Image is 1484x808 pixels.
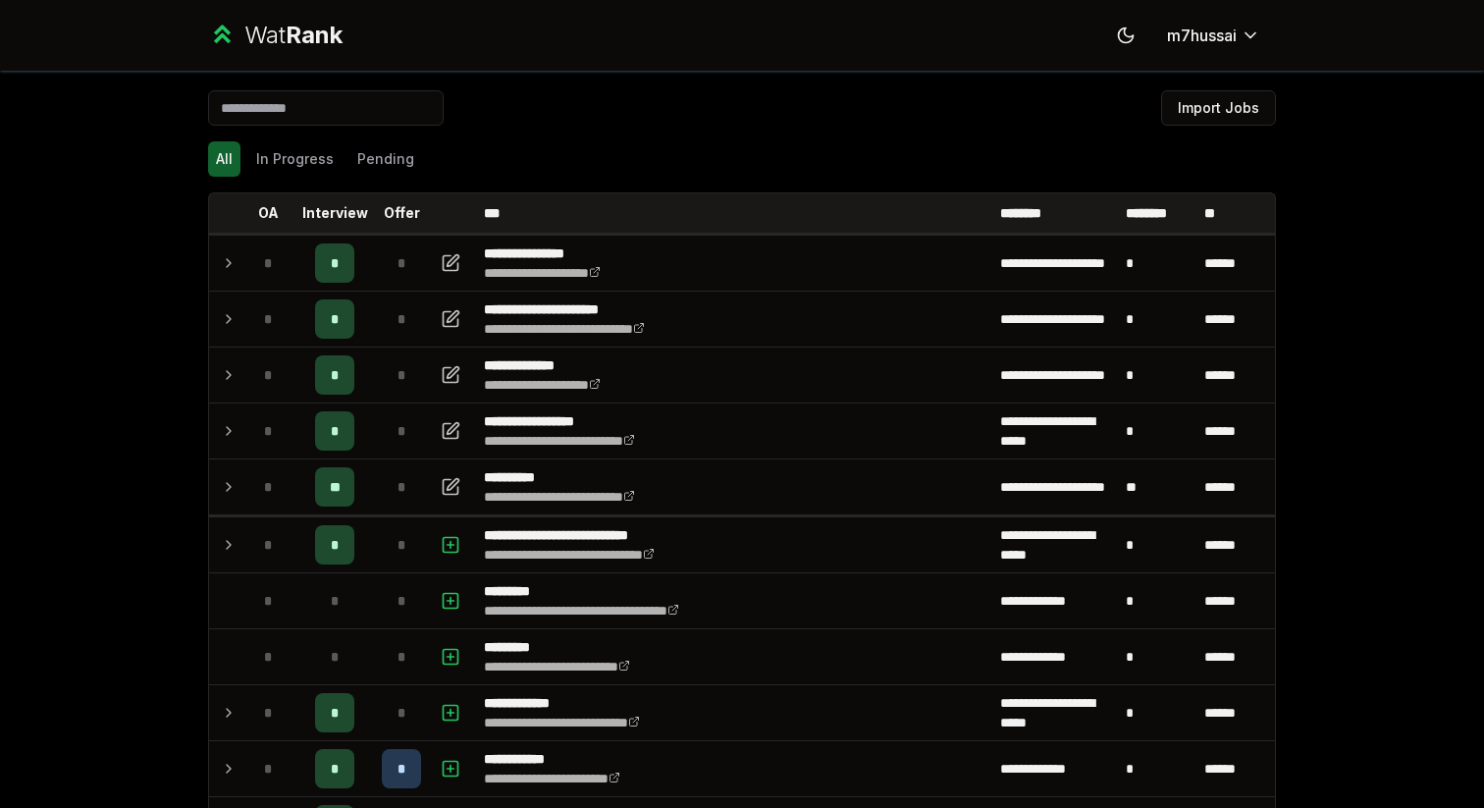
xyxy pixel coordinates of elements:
[248,141,342,177] button: In Progress
[302,203,368,223] p: Interview
[1167,24,1237,47] span: m7hussai
[258,203,279,223] p: OA
[208,20,343,51] a: WatRank
[1151,18,1276,53] button: m7hussai
[384,203,420,223] p: Offer
[1161,90,1276,126] button: Import Jobs
[286,21,343,49] span: Rank
[208,141,240,177] button: All
[349,141,422,177] button: Pending
[244,20,343,51] div: Wat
